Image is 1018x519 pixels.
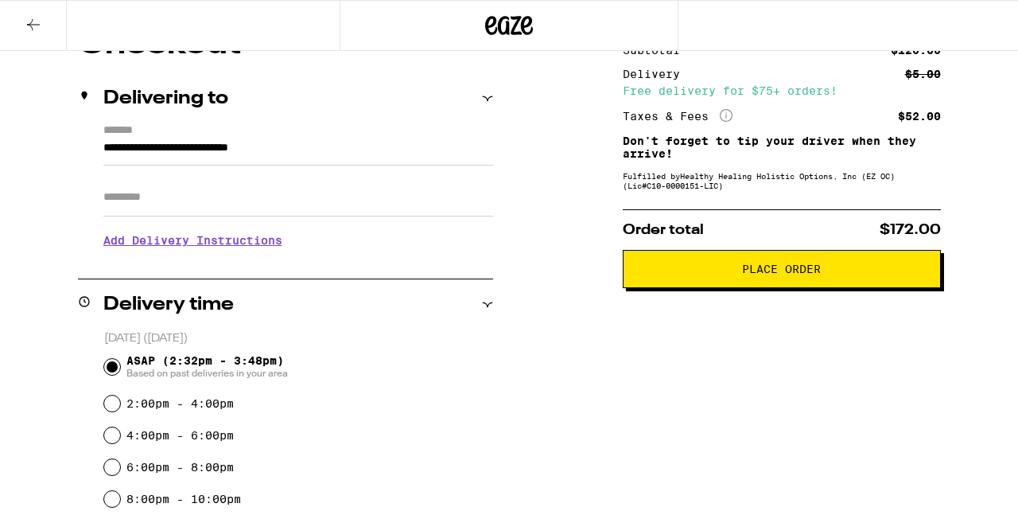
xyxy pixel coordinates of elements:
div: $5.00 [905,68,941,80]
h2: Delivering to [103,89,228,108]
span: Place Order [742,263,821,275]
div: Taxes & Fees [623,109,732,123]
button: Place Order [623,250,941,288]
p: [DATE] ([DATE]) [104,331,493,346]
span: Order total [623,223,704,237]
div: Delivery [623,68,691,80]
div: Subtotal [623,45,691,56]
label: 6:00pm - 8:00pm [126,461,234,474]
div: Fulfilled by Healthy Healing Holistic Options, Inc (EZ OC) (Lic# C10-0000151-LIC ) [623,171,941,190]
h3: Add Delivery Instructions [103,222,493,259]
span: ASAP (2:32pm - 3:48pm) [126,354,288,380]
p: Don't forget to tip your driver when they arrive! [623,135,941,160]
label: 4:00pm - 6:00pm [126,429,234,442]
div: $52.00 [898,111,941,122]
label: 8:00pm - 10:00pm [126,493,241,505]
p: We'll contact you at when we arrive [103,259,493,271]
span: $172.00 [880,223,941,237]
div: $120.00 [891,45,941,56]
span: Based on past deliveries in your area [126,367,288,380]
label: 2:00pm - 4:00pm [126,397,234,410]
div: Free delivery for $75+ orders! [623,85,941,96]
h2: Delivery time [103,295,234,314]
